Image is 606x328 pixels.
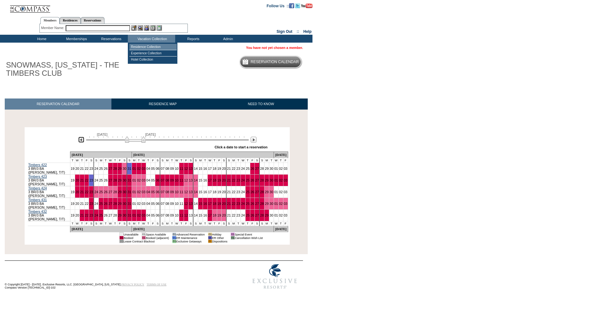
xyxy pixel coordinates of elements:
img: Follow us on Twitter [295,3,300,8]
a: 14 [194,190,198,194]
td: 25 [99,175,104,186]
a: Residences [60,17,81,24]
a: Follow us on Twitter [295,3,300,7]
a: 03 [142,178,146,182]
td: S [193,158,198,163]
td: S [255,158,259,163]
a: Timbers 423 [28,175,47,178]
a: 28 [113,190,117,194]
a: 17 [208,202,212,206]
td: 02 [278,186,283,198]
a: 27 [255,190,259,194]
a: 13 [189,190,193,194]
a: 28 [113,178,117,182]
td: F [217,158,222,163]
a: 03 [284,167,288,170]
td: T [245,158,250,163]
td: 28 [259,163,264,175]
a: 09 [170,178,174,182]
a: 20 [75,190,79,194]
td: 01 [274,186,278,198]
img: Previous [78,137,84,143]
a: 02 [279,178,283,182]
a: 29 [265,190,269,194]
td: S [94,158,98,163]
a: 31 [128,190,131,194]
td: 3 BR/3 BA ([PERSON_NAME], T/T) [28,198,70,210]
td: M [165,158,170,163]
td: T [170,158,175,163]
a: Members [40,17,60,24]
a: 04 [146,190,150,194]
a: 02 [279,202,283,206]
a: PRIVACY POLICY [121,283,144,286]
a: 22 [232,178,235,182]
td: 21 [226,163,231,175]
td: T [278,158,283,163]
a: 23 [236,202,240,206]
td: 06 [155,163,160,175]
td: 23 [236,163,241,175]
a: 20 [222,213,226,217]
span: You have not yet chosen a member. [246,46,303,50]
td: 25 [99,163,104,175]
a: 11 [180,213,183,217]
a: 16 [203,202,207,206]
a: 29 [118,178,122,182]
td: S [155,158,160,163]
td: Residence Collection [129,44,177,50]
a: 01 [274,178,278,182]
a: 30 [270,178,273,182]
a: Subscribe to our YouTube Channel [301,3,312,7]
a: 21 [227,202,231,206]
td: 24 [94,175,98,186]
img: b_edit.gif [131,25,137,31]
a: 28 [260,213,264,217]
td: 16 [203,186,208,198]
a: TERMS OF USE [147,283,167,286]
td: 26 [103,175,108,186]
a: 27 [109,202,112,206]
img: Reservations [150,25,156,31]
a: 03 [142,190,146,194]
a: 22 [85,213,89,217]
a: 13 [189,178,193,182]
td: Experience Collection [129,50,177,57]
a: 27 [255,167,259,170]
a: 03 [284,190,288,194]
a: 25 [246,202,250,206]
a: 13 [189,202,193,206]
td: T [80,158,84,163]
img: View [138,25,143,31]
a: 21 [80,213,84,217]
a: 29 [118,167,122,170]
td: 19 [217,163,222,175]
td: Reservations [93,35,128,43]
div: Member Name: [41,25,65,31]
td: 22 [231,163,236,175]
td: 03 [141,198,146,210]
td: 14 [193,163,198,175]
td: T [70,158,75,163]
a: 28 [260,190,264,194]
a: 11 [180,167,183,170]
a: 10 [175,190,179,194]
a: 01 [132,213,136,217]
a: 19 [217,178,221,182]
td: T [203,158,208,163]
span: [DATE] [97,133,108,136]
a: 30 [122,167,126,170]
td: 08 [165,163,170,175]
td: 22 [84,163,89,175]
a: RESIDENCE MAP [111,98,214,110]
a: 09 [170,190,174,194]
td: 29 [264,163,269,175]
a: Help [303,29,312,34]
td: W [141,158,146,163]
a: 22 [232,202,235,206]
td: Hotel Collection [129,57,177,63]
a: 01 [132,190,136,194]
a: 30 [270,190,273,194]
a: 13 [189,167,193,170]
a: 19 [217,202,221,206]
